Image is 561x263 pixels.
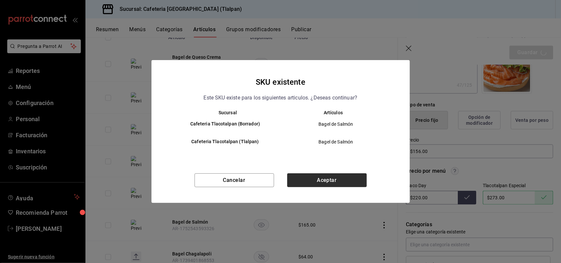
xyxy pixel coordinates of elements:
button: Cancelar [195,173,274,187]
th: Artículos [281,110,397,115]
span: Bagel de Salmón [286,121,386,127]
h6: Cafeteria Tlacotalpan (Borrador) [175,121,275,128]
th: Sucursal [165,110,281,115]
h6: Cafeteria Tlacotalpan (Tlalpan) [175,138,275,145]
h4: SKU existente [256,76,305,88]
span: Bagel de Salmón [286,139,386,145]
p: Este SKU existe para los siguientes articulos. ¿Deseas continuar? [204,94,358,102]
button: Aceptar [287,173,367,187]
